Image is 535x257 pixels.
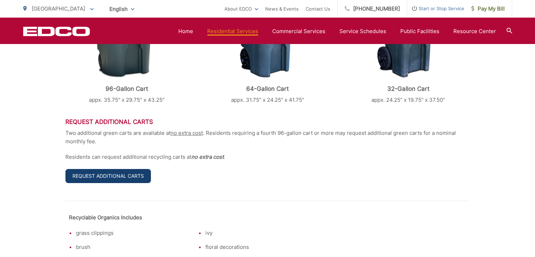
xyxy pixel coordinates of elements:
a: Residential Services [207,27,258,36]
p: appx. 35.75" x 29.75" x 43.25" [65,96,189,104]
p: 64-Gallon Cart [206,85,329,92]
a: News & Events [265,5,299,13]
a: EDCD logo. Return to the homepage. [23,26,90,36]
span: Pay My Bill [471,5,505,13]
span: [GEOGRAPHIC_DATA] [32,5,85,12]
p: 96-Gallon Cart [65,85,189,92]
a: Service Schedules [339,27,386,36]
a: Resource Center [453,27,496,36]
p: Residents can request additional recycling carts at . [65,153,470,161]
p: 32-Gallon Cart [346,85,470,92]
a: Home [178,27,193,36]
span: English [104,3,140,15]
li: ivy [205,229,316,237]
u: no extra cost [171,130,203,136]
a: About EDCO [224,5,258,13]
li: grass clippings [76,229,191,237]
strong: Recyclable Organics Includes [69,214,142,221]
a: Contact Us [306,5,330,13]
a: Request Additional Carts [65,169,151,183]
a: Commercial Services [272,27,325,36]
p: appx. 24.25" x 19.75" x 37.50" [346,96,470,104]
li: brush [76,243,191,251]
li: floral decorations [205,243,316,251]
p: Two additional green carts are available at . Residents requiring a fourth 96-gallon cart or more... [65,129,470,146]
h3: Request Additional Carts [65,118,470,125]
a: Public Facilities [400,27,439,36]
p: appx. 31.75" x 24.25" x 41.75" [206,96,329,104]
strong: no extra cost [191,153,224,160]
